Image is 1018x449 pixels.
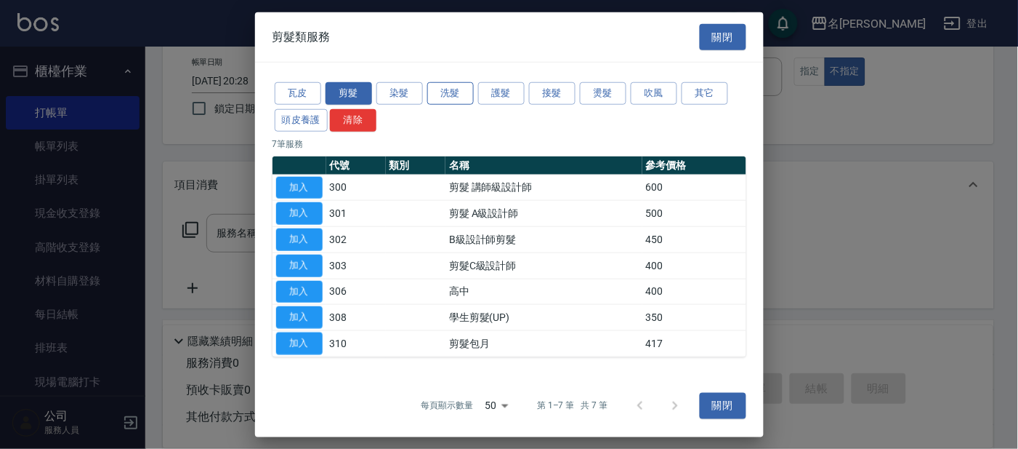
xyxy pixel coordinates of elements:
[275,109,328,132] button: 頭皮養護
[326,156,386,175] th: 代號
[276,255,323,277] button: 加入
[421,400,473,413] p: 每頁顯示數量
[326,253,386,279] td: 303
[642,279,746,305] td: 400
[326,279,386,305] td: 306
[276,229,323,251] button: 加入
[276,306,323,329] button: 加入
[376,82,423,105] button: 染髮
[445,279,642,305] td: 高中
[272,137,746,150] p: 7 筆服務
[537,400,607,413] p: 第 1–7 筆 共 7 筆
[642,156,746,175] th: 參考價格
[445,226,642,253] td: B級設計師剪髮
[642,175,746,201] td: 600
[445,253,642,279] td: 剪髮C級設計師
[642,305,746,331] td: 350
[276,202,323,225] button: 加入
[326,82,372,105] button: 剪髮
[445,330,642,357] td: 剪髮包月
[642,253,746,279] td: 400
[276,176,323,199] button: 加入
[445,201,642,227] td: 剪髮 A級設計師
[478,82,525,105] button: 護髮
[479,386,514,426] div: 50
[326,226,386,253] td: 302
[682,82,728,105] button: 其它
[642,226,746,253] td: 450
[276,280,323,303] button: 加入
[631,82,677,105] button: 吹風
[276,333,323,355] button: 加入
[529,82,575,105] button: 接髮
[386,156,445,175] th: 類別
[272,30,331,44] span: 剪髮類服務
[580,82,626,105] button: 燙髮
[642,330,746,357] td: 417
[445,156,642,175] th: 名稱
[275,82,321,105] button: 瓦皮
[445,175,642,201] td: 剪髮 講師級設計師
[330,109,376,132] button: 清除
[326,330,386,357] td: 310
[700,392,746,419] button: 關閉
[427,82,474,105] button: 洗髮
[326,201,386,227] td: 301
[326,175,386,201] td: 300
[326,305,386,331] td: 308
[642,201,746,227] td: 500
[445,305,642,331] td: 學生剪髮(UP)
[700,23,746,50] button: 關閉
